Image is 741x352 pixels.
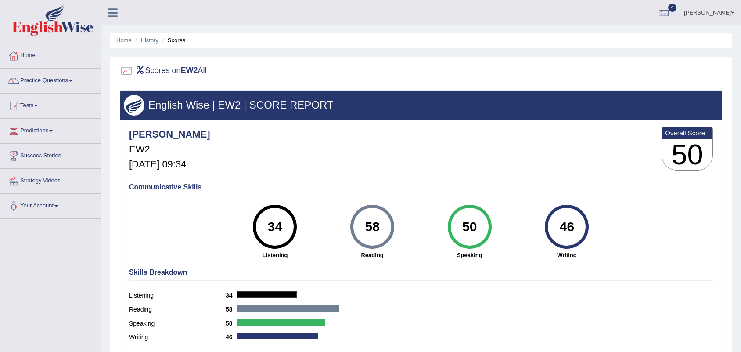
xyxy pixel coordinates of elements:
h2: Scores on All [120,64,207,77]
h4: Skills Breakdown [129,269,713,276]
a: Tests [0,94,101,116]
h3: English Wise | EW2 | SCORE REPORT [124,99,718,111]
a: Success Stories [0,144,101,166]
a: Home [0,44,101,65]
div: 58 [356,208,388,245]
b: EW2 [181,66,198,75]
b: 46 [226,334,237,341]
b: 50 [226,320,237,327]
a: Predictions [0,119,101,141]
a: Home [116,37,132,44]
label: Writing [129,333,226,342]
strong: Reading [328,251,417,259]
label: Reading [129,305,226,314]
div: 34 [259,208,291,245]
b: 34 [226,292,237,299]
strong: Writing [523,251,612,259]
label: Speaking [129,319,226,328]
b: 58 [226,306,237,313]
h3: 50 [662,139,712,171]
a: Strategy Videos [0,169,101,191]
h5: EW2 [129,144,210,155]
b: Overall Score [665,129,709,137]
label: Listening [129,291,226,300]
li: Scores [160,36,186,44]
a: Your Account [0,194,101,216]
a: Practice Questions [0,69,101,91]
img: wings.png [124,95,144,116]
div: 50 [453,208,486,245]
span: 4 [668,4,677,12]
div: 46 [551,208,583,245]
strong: Speaking [425,251,514,259]
a: History [141,37,158,44]
strong: Listening [231,251,320,259]
h4: Communicative Skills [129,183,713,191]
h5: [DATE] 09:34 [129,159,210,170]
h4: [PERSON_NAME] [129,129,210,140]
